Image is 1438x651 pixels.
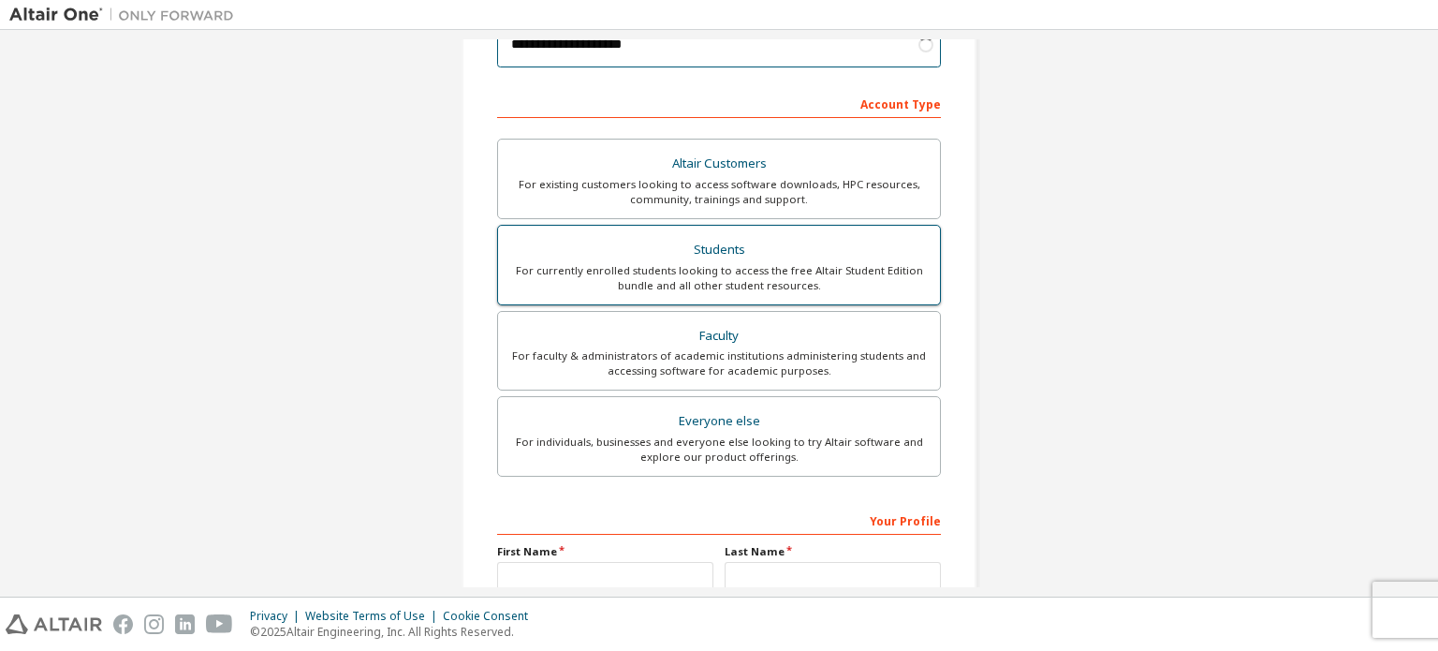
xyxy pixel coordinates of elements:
div: Faculty [509,323,929,349]
img: facebook.svg [113,614,133,634]
label: First Name [497,544,713,559]
p: © 2025 Altair Engineering, Inc. All Rights Reserved. [250,624,539,640]
div: Website Terms of Use [305,609,443,624]
div: Your Profile [497,505,941,535]
label: Last Name [725,544,941,559]
img: youtube.svg [206,614,233,634]
div: For currently enrolled students looking to access the free Altair Student Edition bundle and all ... [509,263,929,293]
img: instagram.svg [144,614,164,634]
img: linkedin.svg [175,614,195,634]
div: Students [509,237,929,263]
div: Privacy [250,609,305,624]
img: Altair One [9,6,243,24]
div: Everyone else [509,408,929,435]
div: Account Type [497,88,941,118]
div: Cookie Consent [443,609,539,624]
div: For individuals, businesses and everyone else looking to try Altair software and explore our prod... [509,435,929,465]
div: For faculty & administrators of academic institutions administering students and accessing softwa... [509,348,929,378]
img: altair_logo.svg [6,614,102,634]
div: Altair Customers [509,151,929,177]
div: For existing customers looking to access software downloads, HPC resources, community, trainings ... [509,177,929,207]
